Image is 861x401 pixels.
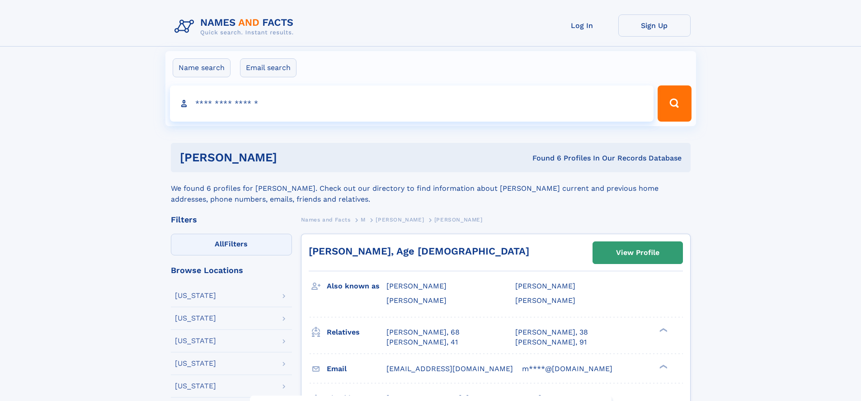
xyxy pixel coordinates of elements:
[515,282,575,290] span: [PERSON_NAME]
[175,337,216,344] div: [US_STATE]
[327,325,386,340] h3: Relatives
[170,85,654,122] input: search input
[376,217,424,223] span: [PERSON_NAME]
[405,153,682,163] div: Found 6 Profiles In Our Records Database
[618,14,691,37] a: Sign Up
[171,234,292,255] label: Filters
[386,337,458,347] a: [PERSON_NAME], 41
[327,361,386,377] h3: Email
[175,315,216,322] div: [US_STATE]
[658,85,691,122] button: Search Button
[171,266,292,274] div: Browse Locations
[434,217,483,223] span: [PERSON_NAME]
[327,278,386,294] h3: Also known as
[175,382,216,390] div: [US_STATE]
[175,292,216,299] div: [US_STATE]
[376,214,424,225] a: [PERSON_NAME]
[240,58,296,77] label: Email search
[657,363,668,369] div: ❯
[301,214,351,225] a: Names and Facts
[386,296,447,305] span: [PERSON_NAME]
[657,327,668,333] div: ❯
[515,337,587,347] a: [PERSON_NAME], 91
[309,245,529,257] a: [PERSON_NAME], Age [DEMOGRAPHIC_DATA]
[386,327,460,337] a: [PERSON_NAME], 68
[515,296,575,305] span: [PERSON_NAME]
[593,242,682,264] a: View Profile
[173,58,231,77] label: Name search
[215,240,224,248] span: All
[175,360,216,367] div: [US_STATE]
[171,172,691,205] div: We found 6 profiles for [PERSON_NAME]. Check out our directory to find information about [PERSON_...
[171,14,301,39] img: Logo Names and Facts
[386,364,513,373] span: [EMAIL_ADDRESS][DOMAIN_NAME]
[616,242,659,263] div: View Profile
[171,216,292,224] div: Filters
[386,282,447,290] span: [PERSON_NAME]
[546,14,618,37] a: Log In
[361,217,366,223] span: M
[515,327,588,337] a: [PERSON_NAME], 38
[361,214,366,225] a: M
[180,152,405,163] h1: [PERSON_NAME]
